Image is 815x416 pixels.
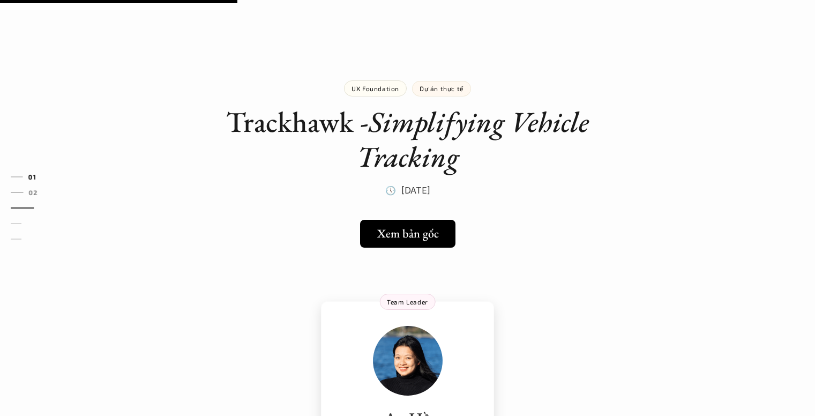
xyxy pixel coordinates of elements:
[387,298,428,306] p: Team Leader
[28,189,37,196] strong: 02
[352,85,399,92] p: UX Foundation
[11,186,62,199] a: 02
[360,220,455,248] a: Xem bản gốc
[357,103,596,175] em: Simplifying Vehicle Tracking
[420,85,463,92] p: Dự án thực tế
[377,227,439,241] h5: Xem bản gốc
[385,182,430,198] p: 🕔 [DATE]
[11,170,62,183] a: 01
[193,105,622,174] h1: Trackhawk -
[28,173,36,181] strong: 01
